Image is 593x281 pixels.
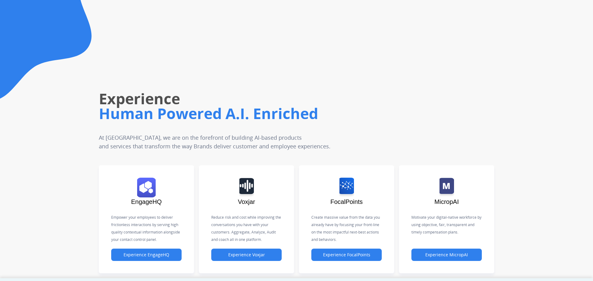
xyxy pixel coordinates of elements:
button: Experience MicropAI [411,249,482,261]
button: Experience Voxjar [211,249,282,261]
h1: Human Powered A.I. Enriched [99,104,418,123]
img: logo [239,178,254,197]
img: logo [137,178,156,197]
img: logo [339,178,354,197]
p: Empower your employees to deliver frictionless interactions by serving high quality contextual in... [111,214,182,243]
button: Experience FocalPoints [311,249,382,261]
span: EngageHQ [131,198,162,205]
a: Experience FocalPoints [311,252,382,258]
a: Experience Voxjar [211,252,282,258]
span: Voxjar [238,198,255,205]
p: Create massive value from the data you already have by focusing your front-line on the most impac... [311,214,382,243]
a: Experience EngageHQ [111,252,182,258]
span: MicropAI [435,198,459,205]
p: Motivate your digital-native workforce by using objective, fair, transparent and timely compensat... [411,214,482,236]
button: Experience EngageHQ [111,249,182,261]
span: FocalPoints [330,198,363,205]
h1: Experience [99,89,418,109]
a: Experience MicropAI [411,252,482,258]
p: At [GEOGRAPHIC_DATA], we are on the forefront of building AI-based products and services that tra... [99,133,379,151]
img: logo [439,178,454,197]
p: Reduce risk and cost while improving the conversations you have with your customers. Aggregate, A... [211,214,282,243]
